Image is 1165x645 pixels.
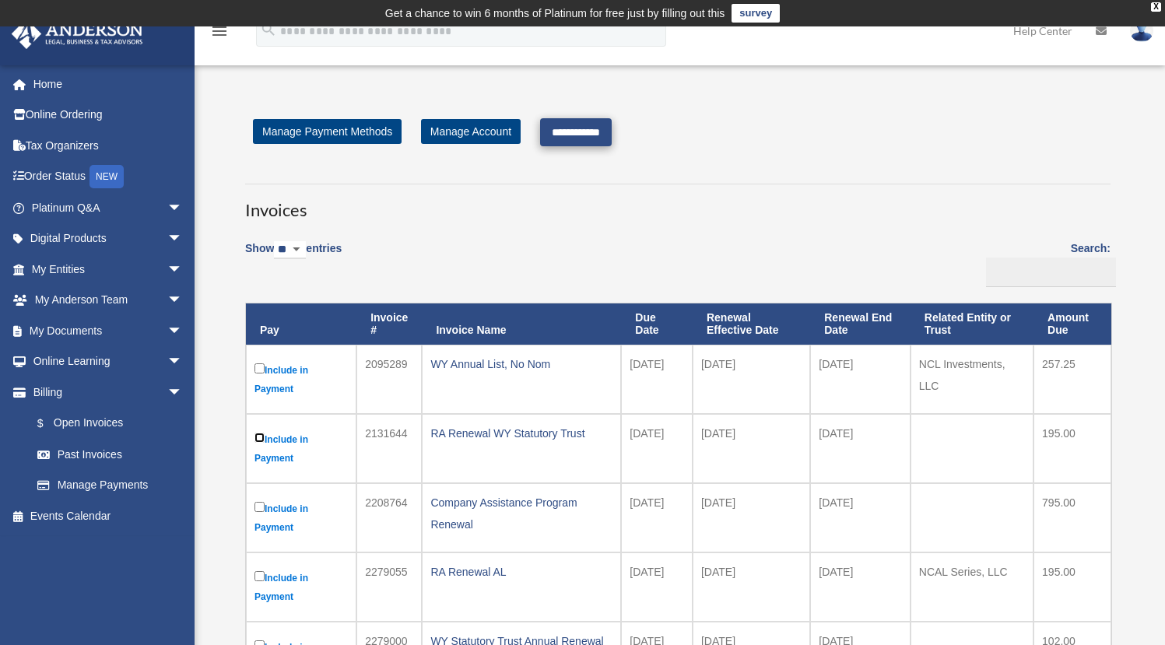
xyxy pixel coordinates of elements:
td: 2279055 [356,552,422,622]
h3: Invoices [245,184,1111,223]
a: Online Ordering [11,100,206,131]
span: $ [46,414,54,433]
input: Search: [986,258,1116,287]
a: Online Learningarrow_drop_down [11,346,206,377]
span: arrow_drop_down [167,254,198,286]
div: Get a chance to win 6 months of Platinum for free just by filling out this [385,4,725,23]
td: [DATE] [810,483,911,552]
td: 2208764 [356,483,422,552]
i: menu [210,22,229,40]
span: arrow_drop_down [167,223,198,255]
th: Renewal Effective Date: activate to sort column ascending [693,303,810,345]
a: My Documentsarrow_drop_down [11,315,206,346]
th: Related Entity or Trust: activate to sort column ascending [911,303,1033,345]
input: Include in Payment [254,502,265,512]
select: Showentries [274,241,306,259]
a: Home [11,68,206,100]
a: Events Calendar [11,500,206,531]
th: Invoice #: activate to sort column ascending [356,303,422,345]
span: arrow_drop_down [167,315,198,347]
td: [DATE] [621,552,693,622]
input: Include in Payment [254,571,265,581]
span: arrow_drop_down [167,192,198,224]
a: My Entitiesarrow_drop_down [11,254,206,285]
th: Amount Due: activate to sort column ascending [1033,303,1111,345]
td: [DATE] [693,552,810,622]
th: Pay: activate to sort column descending [246,303,356,345]
div: NEW [89,165,124,188]
td: 257.25 [1033,345,1111,414]
td: [DATE] [693,483,810,552]
label: Include in Payment [254,568,348,606]
a: Manage Payment Methods [253,119,402,144]
div: RA Renewal AL [430,561,612,583]
th: Renewal End Date: activate to sort column ascending [810,303,911,345]
th: Due Date: activate to sort column ascending [621,303,693,345]
div: RA Renewal WY Statutory Trust [430,422,612,444]
i: search [260,21,277,38]
td: NCL Investments, LLC [911,345,1033,414]
img: User Pic [1130,19,1153,42]
a: menu [210,27,229,40]
span: arrow_drop_down [167,346,198,378]
input: Include in Payment [254,433,265,443]
td: 2131644 [356,414,422,483]
td: [DATE] [693,414,810,483]
label: Search: [981,239,1111,287]
td: 795.00 [1033,483,1111,552]
td: [DATE] [621,345,693,414]
a: Digital Productsarrow_drop_down [11,223,206,254]
a: Manage Payments [22,470,198,501]
a: Manage Account [421,119,521,144]
a: Tax Organizers [11,130,206,161]
td: 195.00 [1033,552,1111,622]
td: NCAL Series, LLC [911,552,1033,622]
label: Include in Payment [254,360,348,398]
img: Anderson Advisors Platinum Portal [7,19,148,49]
div: Company Assistance Program Renewal [430,492,612,535]
input: Include in Payment [254,363,265,373]
td: 2095289 [356,345,422,414]
div: close [1151,2,1161,12]
span: arrow_drop_down [167,285,198,317]
td: [DATE] [621,483,693,552]
a: survey [732,4,780,23]
a: Past Invoices [22,439,198,470]
td: [DATE] [810,345,911,414]
a: Platinum Q&Aarrow_drop_down [11,192,206,223]
td: [DATE] [621,414,693,483]
td: 195.00 [1033,414,1111,483]
td: [DATE] [810,414,911,483]
a: My Anderson Teamarrow_drop_down [11,285,206,316]
a: Order StatusNEW [11,161,206,193]
label: Show entries [245,239,342,275]
label: Include in Payment [254,429,348,468]
td: [DATE] [693,345,810,414]
a: $Open Invoices [22,408,191,440]
th: Invoice Name: activate to sort column ascending [422,303,621,345]
div: WY Annual List, No Nom [430,353,612,375]
label: Include in Payment [254,499,348,537]
td: [DATE] [810,552,911,622]
span: arrow_drop_down [167,377,198,408]
a: Billingarrow_drop_down [11,377,198,408]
